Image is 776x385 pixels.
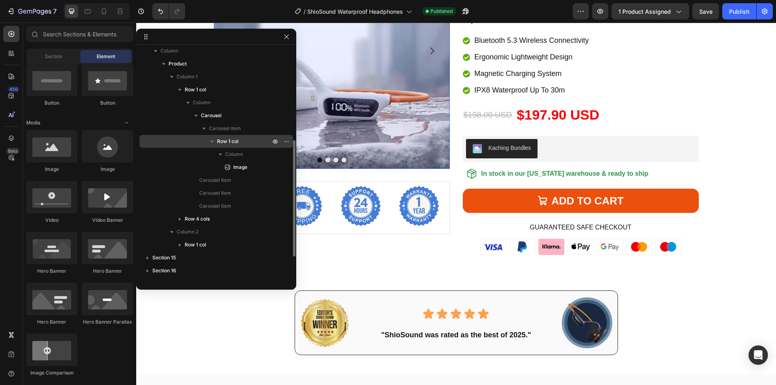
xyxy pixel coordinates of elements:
[338,13,453,23] p: Bluetooth 5.3 Wireless Connectivity
[336,121,346,131] img: KachingBundles.png
[6,148,19,154] div: Beta
[699,8,713,15] span: Save
[169,60,187,68] span: Product
[185,241,206,249] span: Row 1 col
[344,216,544,232] img: gempages_575532260401349194-89cc9139-8add-42ea-9e86-a11a01fd6eac.webp
[152,254,176,262] span: Section 15
[185,215,210,223] span: Row 4 cols
[199,189,231,197] span: Carousel Item
[164,275,215,326] img: Alt Image
[97,53,115,60] span: Element
[304,7,306,16] span: /
[285,17,307,40] button: Carousel Next Arrow
[618,7,671,16] span: 1 product assigned
[26,166,77,173] div: Image
[225,150,243,158] span: Column
[338,46,453,57] p: Magnetic Charging System
[53,6,57,16] p: 7
[26,267,77,275] div: Hero Banner
[201,112,221,120] span: Carousel
[338,29,453,40] p: Ergonomic Lightweight Design
[307,7,403,16] span: ShioSound Waterproof Headphones
[209,124,241,133] span: Carousel Item
[352,121,395,130] div: Kaching Bundles
[345,147,512,156] p: In stock in our [US_STATE] warehouse & ready to ship
[88,163,128,204] img: gempages_575532260401349194-4f5b2a4f-0832-45d2-ac2a-741c5cb66b64.webp
[205,135,210,140] button: Dot
[338,62,453,73] p: IPX8 Waterproof Up To 30m
[197,135,202,140] button: Dot
[415,173,487,183] div: Add to cart
[3,3,60,19] button: 7
[199,202,231,210] span: Carousel Item
[233,163,247,171] span: Image
[185,86,206,94] span: Row 1 col
[26,26,133,42] input: Search Sections & Elements
[430,8,453,15] span: Published
[26,99,77,107] div: Button
[45,53,62,60] span: Section
[327,166,563,190] button: Add to cart
[82,267,133,275] div: Hero Banner
[327,86,377,98] div: $198.00 USD
[152,267,176,275] span: Section 16
[136,23,776,385] iframe: Design area
[199,176,231,184] span: Carousel Item
[205,163,245,204] img: gempages_575532260401349194-5d37721f-a85c-419f-af83-5d639a3c7734.webp
[189,135,194,140] button: Dot
[26,318,77,326] div: Hero Banner
[218,307,422,318] h2: "ShioSound was rated as the best of 2025."
[217,137,238,145] span: Row 1 col
[426,275,477,326] img: Shiosound-2.webp
[82,166,133,173] div: Image
[692,3,719,19] button: Save
[380,82,464,102] div: $197.90 USD
[26,217,77,224] div: Video
[177,73,198,81] span: Column 1
[749,345,768,365] div: Open Intercom Messenger
[263,163,303,204] img: gempages_575532260401349194-50388033-1ab9-40fe-88f8-62c95abe3928.webp
[26,119,40,126] span: Media
[729,7,749,16] div: Publish
[612,3,689,19] button: 1 product assigned
[26,369,77,377] div: Image Comparison
[181,135,186,140] button: Dot
[82,99,133,107] div: Button
[152,3,185,19] div: Undo/Redo
[82,318,133,326] div: Hero Banner Parallax
[160,47,178,55] span: Column
[152,280,176,288] span: Section 17
[82,217,133,224] div: Video Banner
[193,99,211,107] span: Column
[146,163,186,204] img: gempages_575532260401349194-31ebd00b-3b3f-47e6-bae6-5671582d93f4.webp
[8,86,19,93] div: 450
[177,228,198,236] span: Column 2
[722,3,756,19] button: Publish
[330,116,401,136] button: Kaching Bundles
[120,116,133,129] span: Toggle open
[327,200,563,210] h2: GUARANTEED SAFE CHECKOUT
